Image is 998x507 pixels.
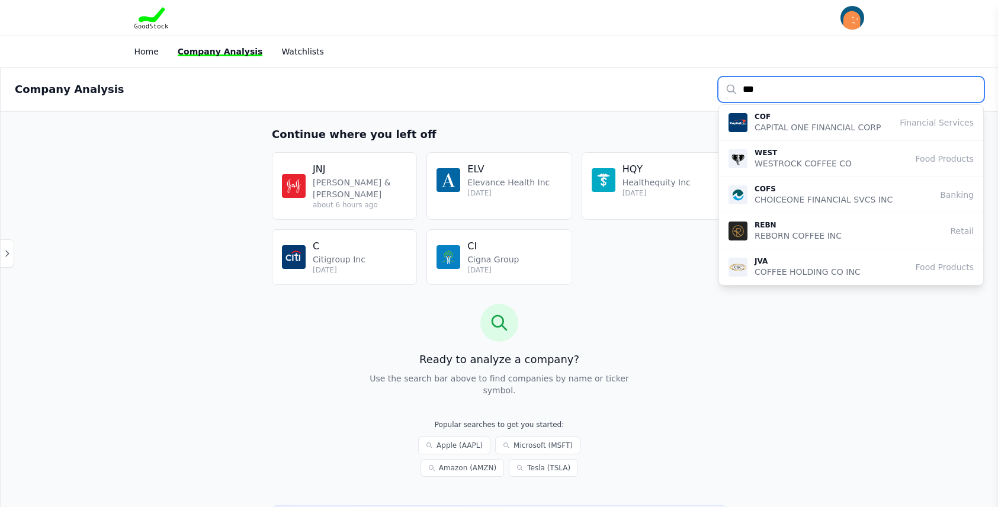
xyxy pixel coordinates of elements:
a: Company Analysis [178,47,263,56]
span: Food Products [916,153,974,165]
h4: C [313,239,365,254]
p: COF [755,112,881,121]
img: WEST [729,149,747,168]
p: Cigna Group [467,254,519,265]
button: COF COF CAPITAL ONE FINANCIAL CORP Financial Services [719,105,983,141]
span: Retail [950,225,974,237]
p: COFS [755,184,893,194]
img: C [282,245,306,269]
a: Home [134,47,159,56]
a: Watchlists [281,47,323,56]
h4: JNJ [313,162,407,177]
p: Popular searches to get you started: [376,420,622,429]
p: WESTROCK COFFEE CO [755,158,852,169]
h4: CI [467,239,519,254]
p: [DATE] [622,188,691,198]
p: CHOICEONE FINANCIAL SVCS INC [755,194,893,206]
img: REBN [729,222,747,240]
p: Citigroup Inc [313,254,365,265]
img: HQY [592,168,615,192]
p: REBORN COFFEE INC [755,230,842,242]
button: COFS COFS CHOICEONE FINANCIAL SVCS INC Banking [719,177,983,213]
p: Healthequity Inc [622,177,691,188]
h2: Company Analysis [15,81,124,98]
h4: HQY [622,162,691,177]
p: WEST [755,148,852,158]
p: Elevance Health Inc [467,177,550,188]
a: Apple (AAPL) [418,437,490,454]
img: ELV [437,168,460,192]
button: JVA JVA COFFEE HOLDING CO INC Food Products [719,249,983,285]
a: JNJ JNJ [PERSON_NAME] & [PERSON_NAME] about 6 hours ago [272,152,417,220]
img: COFS [729,185,747,204]
a: Microsoft (MSFT) [495,437,580,454]
img: COF [729,113,747,132]
p: [DATE] [467,265,519,275]
span: Food Products [916,261,974,273]
img: Goodstock Logo [134,7,169,28]
a: CI CI Cigna Group [DATE] [426,229,572,285]
img: JVA [729,258,747,277]
a: Tesla (TSLA) [509,459,578,477]
p: about 6 hours ago [313,200,407,210]
button: WEST WEST WESTROCK COFFEE CO Food Products [719,141,983,177]
span: Financial Services [900,117,974,129]
img: invitee [840,6,864,30]
a: ELV ELV Elevance Health Inc [DATE] [426,152,572,220]
p: [DATE] [467,188,550,198]
img: JNJ [282,174,306,198]
h3: Ready to analyze a company? [272,351,727,368]
a: C C Citigroup Inc [DATE] [272,229,417,285]
h4: ELV [467,162,550,177]
button: REBN REBN REBORN COFFEE INC Retail [719,213,983,249]
p: CAPITAL ONE FINANCIAL CORP [755,121,881,133]
p: Use the search bar above to find companies by name or ticker symbol. [367,373,632,396]
span: Banking [940,189,974,201]
a: HQY HQY Healthequity Inc [DATE] [582,152,727,220]
p: [DATE] [313,265,365,275]
a: Amazon (AMZN) [421,459,504,477]
p: REBN [755,220,842,230]
p: COFFEE HOLDING CO INC [755,266,861,278]
h3: Continue where you left off [272,126,727,143]
p: JVA [755,256,861,266]
p: [PERSON_NAME] & [PERSON_NAME] [313,177,407,200]
img: CI [437,245,460,269]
